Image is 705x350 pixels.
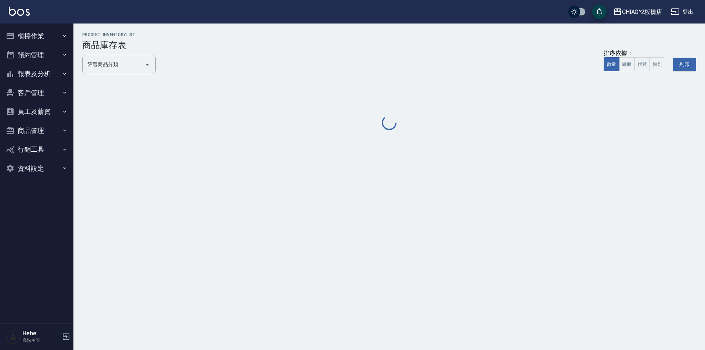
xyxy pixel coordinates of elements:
[673,58,696,71] button: 列印
[619,57,635,72] button: 廠商
[604,50,665,57] div: 排序依據：
[3,26,70,46] button: 櫃檯作業
[82,32,696,37] h2: product inventoryList
[141,59,153,71] button: Open
[22,337,60,344] p: 高階主管
[22,330,60,337] h5: Hebe
[3,46,70,65] button: 預約管理
[592,4,607,19] button: save
[9,7,30,16] img: Logo
[634,57,650,72] button: 代號
[668,5,696,19] button: 登出
[3,159,70,178] button: 資料設定
[3,83,70,102] button: 客戶管理
[3,102,70,121] button: 員工及薪資
[604,57,619,72] button: 數量
[6,329,21,344] img: Person
[610,4,665,19] button: CHIAO^2板橋店
[86,58,141,71] input: 分類名稱
[3,64,70,83] button: 報表及分析
[82,40,696,50] h3: 商品庫存表
[3,121,70,140] button: 商品管理
[650,57,665,72] button: 類別
[622,7,662,17] div: CHIAO^2板橋店
[3,140,70,159] button: 行銷工具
